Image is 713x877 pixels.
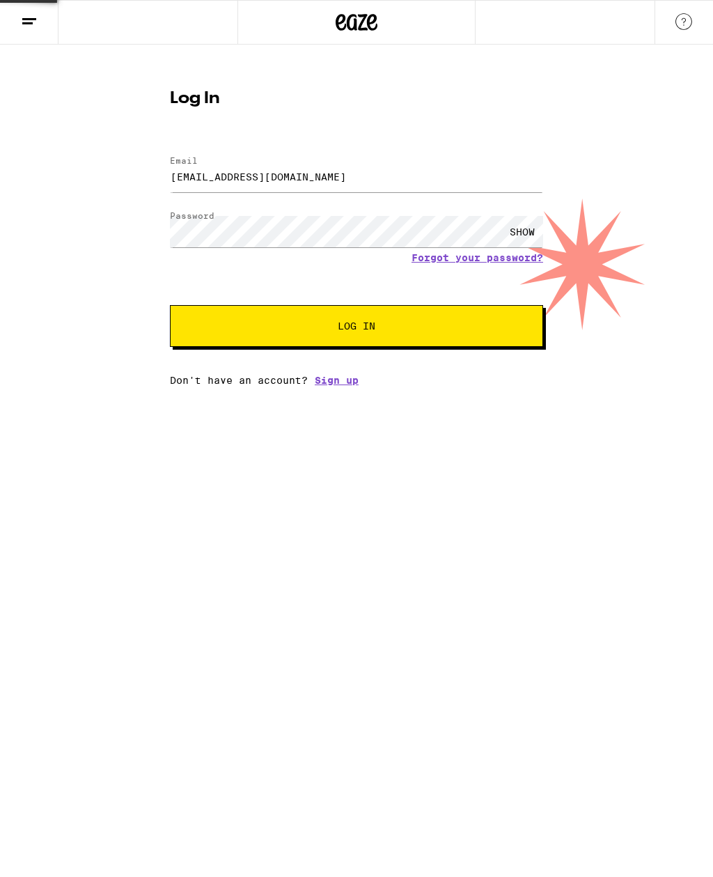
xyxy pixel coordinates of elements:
label: Password [170,211,214,220]
a: Forgot your password? [412,252,543,263]
span: Log In [338,321,375,331]
a: Sign up [315,375,359,386]
div: SHOW [501,216,543,247]
label: Email [170,156,198,165]
button: Log In [170,305,543,347]
h1: Log In [170,91,543,107]
div: Don't have an account? [170,375,543,386]
input: Email [170,161,543,192]
span: Help [32,10,61,22]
